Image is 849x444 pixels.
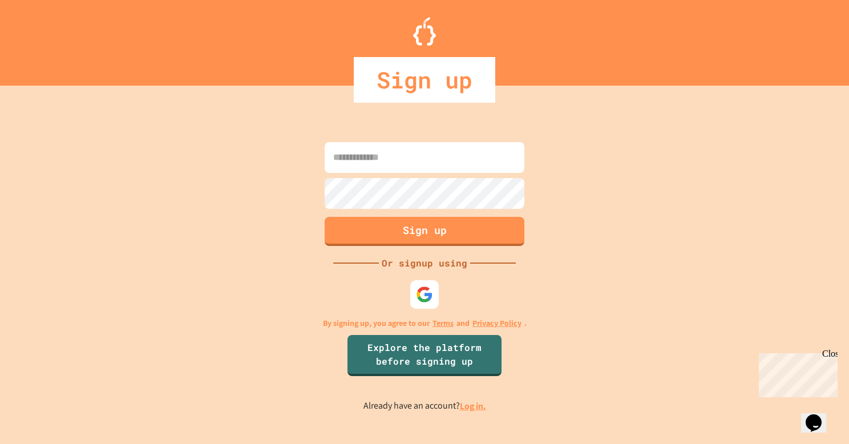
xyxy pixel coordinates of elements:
[325,217,524,246] button: Sign up
[472,317,521,329] a: Privacy Policy
[354,57,495,103] div: Sign up
[460,400,486,412] a: Log in.
[754,349,838,397] iframe: chat widget
[413,17,436,46] img: Logo.svg
[363,399,486,413] p: Already have an account?
[801,398,838,433] iframe: chat widget
[347,335,502,376] a: Explore the platform before signing up
[5,5,79,72] div: Chat with us now!Close
[432,317,454,329] a: Terms
[379,256,470,270] div: Or signup using
[323,317,527,329] p: By signing up, you agree to our and .
[416,286,433,303] img: google-icon.svg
